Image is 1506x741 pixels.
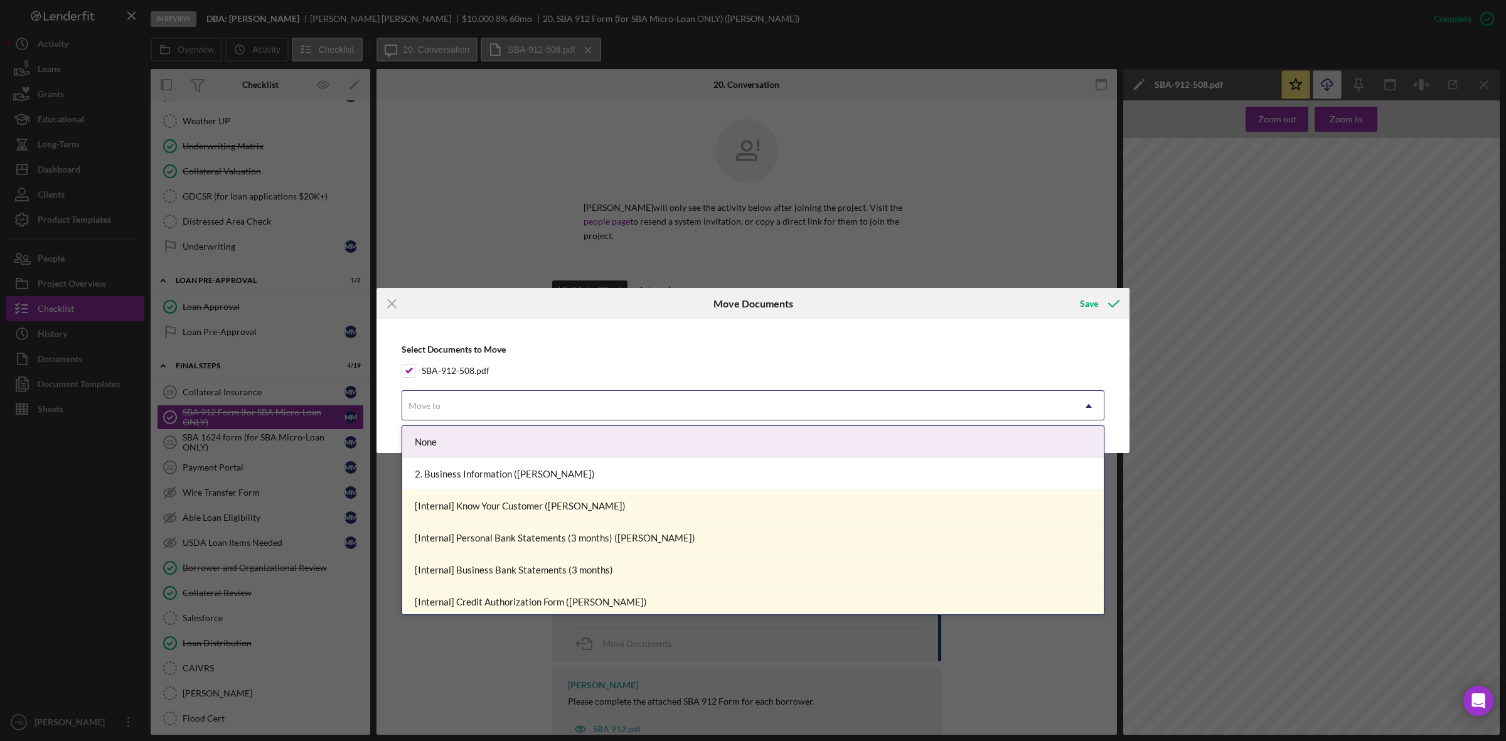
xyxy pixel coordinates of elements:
[402,490,1104,522] div: [Internal] Know Your Customer ([PERSON_NAME])
[402,344,506,355] b: Select Documents to Move
[402,586,1104,618] div: [Internal] Credit Authorization Form ([PERSON_NAME])
[402,458,1104,490] div: 2. Business Information ([PERSON_NAME])
[1080,291,1098,316] div: Save
[402,522,1104,554] div: [Internal] Personal Bank Statements (3 months) ([PERSON_NAME])
[1067,291,1129,316] button: Save
[713,298,793,309] h6: Move Documents
[422,365,489,377] label: SBA-912-508.pdf
[1463,686,1493,716] div: Open Intercom Messenger
[409,401,441,411] div: Move to
[402,426,1104,458] div: None
[402,554,1104,586] div: [Internal] Business Bank Statements (3 months)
